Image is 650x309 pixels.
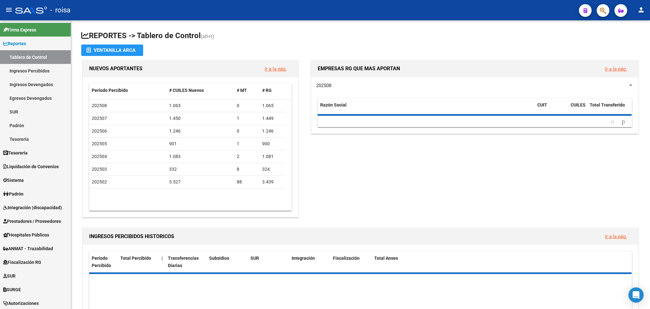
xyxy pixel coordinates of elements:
[292,256,315,261] span: Integración
[250,256,259,261] span: SUR
[92,179,107,184] span: 202502
[92,88,128,93] span: Período Percibido
[120,256,151,261] span: Total Percibido
[248,251,289,272] datatable-header-cell: SUR
[167,84,235,97] datatable-header-cell: # CUILES Nuevos
[201,33,214,39] span: (alt+t)
[3,204,62,211] span: Integración (discapacidad)
[169,115,232,122] div: 1.450
[92,103,107,108] span: 202508
[234,84,260,97] datatable-header-cell: # MT
[169,166,232,173] div: 332
[289,251,330,272] datatable-header-cell: Integración
[330,251,372,272] datatable-header-cell: Fiscalización
[92,154,107,159] span: 202504
[162,256,163,261] span: |
[372,251,625,272] datatable-header-cell: Total Anses
[262,115,282,122] div: 1.449
[3,245,53,252] span: ANMAT - Trazabilidad
[605,66,627,72] a: Ir a la pág.
[237,166,257,173] div: 8
[169,153,232,160] div: 1.083
[318,65,400,72] span: EMPRESAS RG QUE MAS APORTAN
[587,98,632,119] datatable-header-cell: Total Transferido
[605,234,627,239] a: Ir a la pág.
[237,88,247,93] span: # MT
[92,256,111,268] span: Período Percibido
[89,251,118,272] datatable-header-cell: Período Percibido
[165,251,207,272] datatable-header-cell: Transferencias Diarias
[262,102,282,109] div: 1.065
[118,251,159,272] datatable-header-cell: Total Percibido
[374,256,398,261] span: Total Anses
[3,26,36,33] span: Firma Express
[262,166,282,173] div: 324
[92,167,107,172] span: 202503
[237,153,257,160] div: 2
[318,98,535,119] datatable-header-cell: Razón Social
[92,141,107,146] span: 202505
[590,102,625,107] span: Total Transferido
[316,83,331,88] span: 202508
[600,63,632,75] button: Ir a la pág.
[637,6,645,14] mat-icon: person
[260,84,285,97] datatable-header-cell: # RG
[207,251,248,272] datatable-header-cell: Subsidios
[3,231,49,238] span: Hospitales Públicos
[3,177,24,184] span: Sistema
[209,256,229,261] span: Subsidios
[5,6,13,14] mat-icon: menu
[3,300,39,307] span: Autorizaciones
[3,40,26,47] span: Reportes
[169,127,232,135] div: 1.246
[262,153,282,160] div: 1.081
[89,233,174,239] span: INGRESOS PERCIBIDOS HISTORICOS
[168,256,199,268] span: Transferencias Diarias
[260,63,292,75] button: Ir a la pág.
[86,45,138,56] div: Ventanilla ARCA
[169,178,232,186] div: 3.527
[3,163,59,170] span: Liquidación de Convenios
[237,127,257,135] div: 0
[571,102,586,107] span: CUILES
[159,251,165,272] datatable-header-cell: |
[237,102,257,109] div: 0
[262,178,282,186] div: 3.439
[3,286,21,293] span: SURGE
[3,149,28,156] span: Tesorería
[81,45,143,56] button: Ventanilla ARCA
[169,102,232,109] div: 1.065
[262,127,282,135] div: 1.246
[92,116,107,121] span: 202507
[237,140,257,148] div: 1
[535,98,568,119] datatable-header-cell: CUIT
[169,88,204,93] span: # CUILES Nuevos
[262,88,272,93] span: # RG
[320,102,347,107] span: Razón Social
[262,140,282,148] div: 900
[265,66,287,72] a: Ir a la pág.
[92,128,107,134] span: 202506
[50,3,70,17] span: - roisa
[3,190,23,197] span: Padrón
[89,84,167,97] datatable-header-cell: Período Percibido
[169,140,232,148] div: 901
[600,230,632,242] button: Ir a la pág.
[81,31,640,42] h1: REPORTES -> Tablero de Control
[237,178,257,186] div: 88
[608,118,617,125] a: go to previous page
[89,65,143,72] span: NUEVOS APORTANTES
[3,272,16,279] span: SUR
[3,218,61,225] span: Prestadores / Proveedores
[3,259,41,266] span: Fiscalización RG
[237,115,257,122] div: 1
[568,98,587,119] datatable-header-cell: CUILES
[333,256,360,261] span: Fiscalización
[619,118,628,125] a: go to next page
[628,287,644,303] div: Open Intercom Messenger
[537,102,547,107] span: CUIT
